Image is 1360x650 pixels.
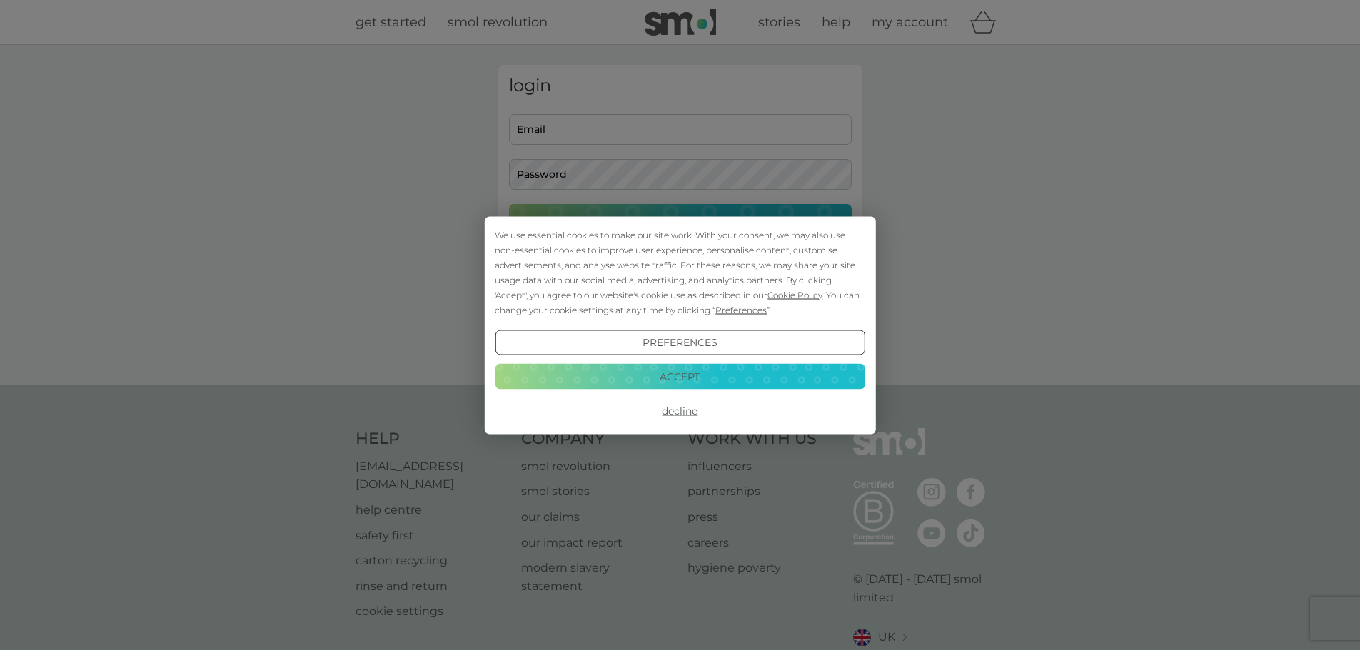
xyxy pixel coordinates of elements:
span: Preferences [715,304,767,315]
span: Cookie Policy [767,289,822,300]
div: We use essential cookies to make our site work. With your consent, we may also use non-essential ... [495,227,865,317]
button: Decline [495,398,865,424]
button: Preferences [495,330,865,355]
button: Accept [495,364,865,390]
div: Cookie Consent Prompt [484,216,875,434]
